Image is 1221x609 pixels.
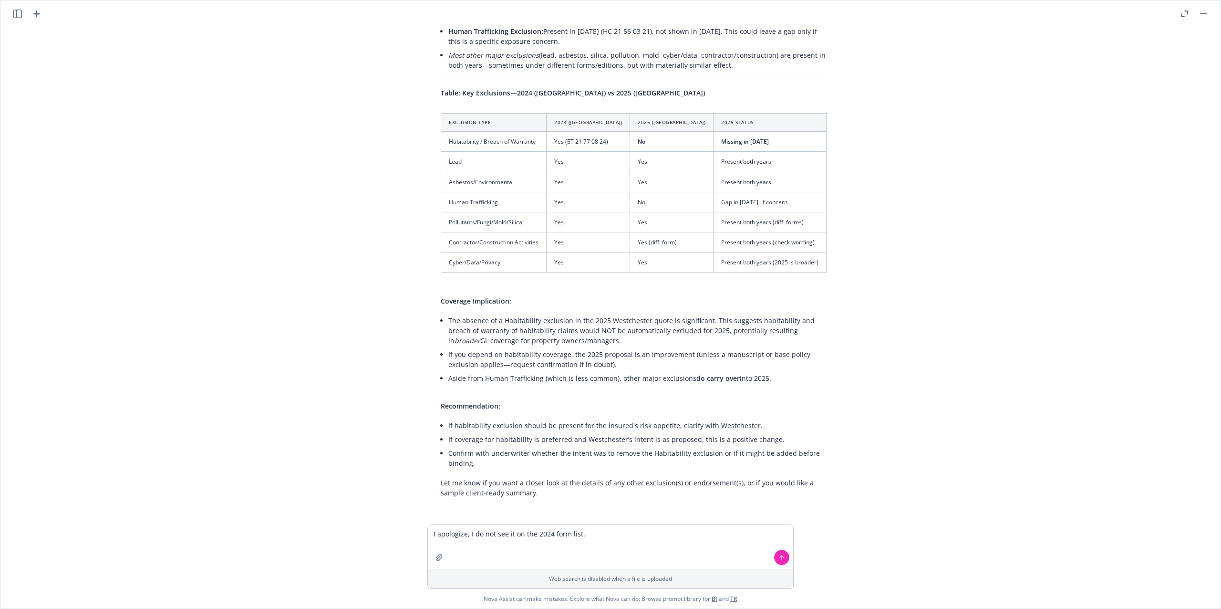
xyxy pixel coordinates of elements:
td: Lead [441,152,547,172]
td: Present both years (2025 is broader) [714,252,827,273]
td: Gap in [DATE], if concern [714,192,827,212]
td: Present both years [714,172,827,192]
p: Web search is disabled when a file is uploaded [434,575,787,583]
th: 2025 Status [714,114,827,132]
td: Yes [547,232,630,252]
td: Pollutants/Fungi/Mold/Silica [441,212,547,232]
td: Yes [630,172,714,192]
td: Present both years [714,152,827,172]
em: broader [455,336,480,345]
li: If habitability exclusion should be present for the insured's risk appetite, clarify with Westche... [448,419,827,432]
a: BI [712,595,717,603]
td: Cyber/Data/Privacy [441,252,547,273]
td: Habitability / Breach of Warranty [441,132,547,152]
span: No [638,137,645,146]
td: Yes [630,252,714,273]
span: Recommendation: [441,401,500,410]
td: Yes [547,252,630,273]
textarea: I apologize, I do not see it on the 2024 form list. [428,525,793,569]
span: Missing in [DATE] [721,137,769,146]
td: Human Trafficking [441,192,547,212]
li: Aside from Human Trafficking (which is less common), other major exclusions into 2025. [448,371,827,385]
th: Exclusion Type [441,114,547,132]
th: 2025 ([GEOGRAPHIC_DATA]) [630,114,714,132]
td: Yes [547,192,630,212]
li: If you depend on habitability coverage, the 2025 proposal is an improvement (unless a manuscript ... [448,347,827,371]
td: Present both years (diff. forms) [714,212,827,232]
span: do carry over [696,374,740,383]
span: Human Trafficking Exclusion: [448,27,543,36]
span: Table: Key Exclusions—2024 ([GEOGRAPHIC_DATA]) vs 2025 ([GEOGRAPHIC_DATA]) [441,88,705,97]
a: TR [730,595,737,603]
li: The absence of a Habitability exclusion in the 2025 Westchester quote is significant. This sugges... [448,314,827,347]
td: Yes [547,172,630,192]
td: Yes [630,152,714,172]
td: Present both years (check wording) [714,232,827,252]
li: If coverage for habitability is preferred and Westchester’s intent is as proposed, this is a posi... [448,432,827,446]
span: Nova Assist can make mistakes. Explore what Nova can do: Browse prompt library for and [484,589,737,609]
td: Yes (diff. form) [630,232,714,252]
li: (lead, asbestos, silica, pollution, mold, cyber/data, contractor/construction) are present in bot... [448,48,827,72]
td: Asbestos/Environmental [441,172,547,192]
li: Confirm with underwriter whether the intent was to remove the Habitability exclusion or if it mig... [448,446,827,470]
td: No [630,192,714,212]
li: Present in [DATE] (HC 21 56 03 21), not shown in [DATE]. This could leave a gap only if this is a... [448,24,827,48]
em: Most other major exclusions [448,51,539,60]
td: Contractor/Construction Activities [441,232,547,252]
p: Let me know if you want a closer look at the details of any other exclusion(s) or endorsement(s),... [441,478,827,498]
td: Yes (ET 21 77 08 24) [547,132,630,152]
th: 2024 ([GEOGRAPHIC_DATA]) [547,114,630,132]
td: Yes [547,152,630,172]
span: Coverage Implication: [441,296,511,305]
td: Yes [547,212,630,232]
td: Yes [630,212,714,232]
